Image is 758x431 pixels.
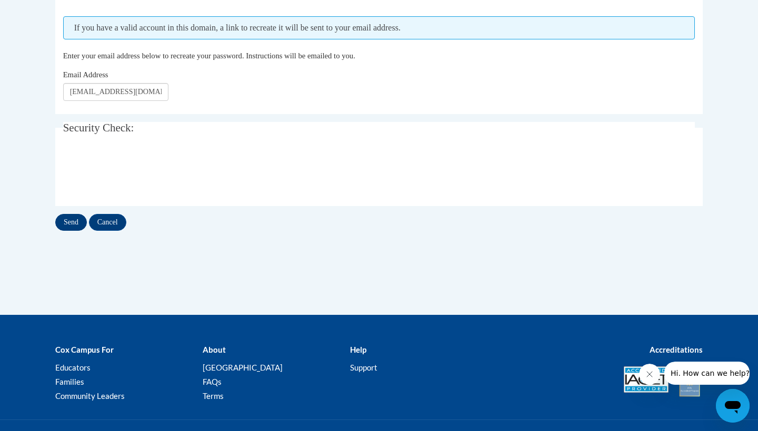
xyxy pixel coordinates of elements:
a: Terms [203,391,224,401]
input: Cancel [89,214,126,231]
span: Security Check: [63,121,134,134]
input: Email [63,83,168,101]
span: If you have a valid account in this domain, a link to recreate it will be sent to your email addr... [63,16,695,39]
a: Educators [55,363,91,372]
a: Support [350,363,377,372]
a: Community Leaders [55,391,125,401]
iframe: Message from company [664,362,750,385]
iframe: Close message [639,364,660,385]
img: Accredited IACET® Provider [624,366,669,393]
input: Send [55,214,87,231]
iframe: Button to launch messaging window [716,389,750,423]
span: Enter your email address below to recreate your password. Instructions will be emailed to you. [63,52,355,60]
img: IDA® Accredited [676,361,703,398]
span: Email Address [63,70,108,79]
b: Help [350,345,366,354]
b: About [203,345,226,354]
a: Families [55,377,84,386]
a: [GEOGRAPHIC_DATA] [203,363,283,372]
b: Cox Campus For [55,345,114,354]
iframe: reCAPTCHA [63,152,223,193]
b: Accreditations [650,345,703,354]
a: FAQs [203,377,222,386]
